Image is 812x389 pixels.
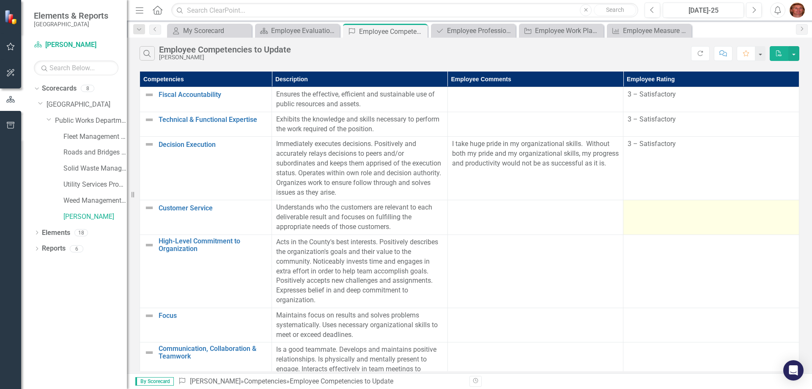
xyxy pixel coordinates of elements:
[447,235,623,308] td: Double-Click to Edit
[140,308,272,342] td: Double-Click to Edit Right Click for Context Menu
[159,312,267,320] a: Focus
[276,115,443,134] p: Exhibits the knowledge and skills necessary to perform the work required of the position.
[623,87,799,112] td: Double-Click to Edit
[47,100,127,110] a: [GEOGRAPHIC_DATA]
[183,25,250,36] div: My Scorecard
[628,140,676,148] span: 3 – Satisfactory
[159,116,267,124] a: Technical & Functional Expertise
[159,54,291,61] div: [PERSON_NAME]
[447,137,623,200] td: Double-Click to Edit
[606,6,624,13] span: Search
[594,4,636,16] button: Search
[144,311,154,321] img: Not Defined
[663,3,744,18] button: [DATE]-25
[257,25,337,36] a: Employee Evaluation Navigation
[42,228,70,238] a: Elements
[433,25,513,36] a: Employee Professional Development to Update
[171,3,638,18] input: Search ClearPoint...
[276,203,443,232] p: Understands who the customers are relevant to each deliverable result and focuses on fulfilling t...
[144,240,154,250] img: Not Defined
[144,348,154,358] img: Not Defined
[290,377,393,385] div: Employee Competencies to Update
[271,25,337,36] div: Employee Evaluation Navigation
[63,180,127,190] a: Utility Services Program
[144,139,154,149] img: Not Defined
[276,90,443,109] p: Ensures the effective, efficient and sustainable use of public resources and assets.
[140,112,272,137] td: Double-Click to Edit Right Click for Context Menu
[452,139,619,168] p: I take huge pride in my organizational skills. Without both my pride and my organizational skills...
[140,200,272,235] td: Double-Click to Edit Right Click for Context Menu
[447,112,623,137] td: Double-Click to Edit
[178,377,463,386] div: » »
[34,40,118,50] a: [PERSON_NAME]
[159,141,267,149] a: Decision Execution
[63,196,127,206] a: Weed Management Program
[63,164,127,174] a: Solid Waste Management Program
[42,84,77,94] a: Scorecards
[623,235,799,308] td: Double-Click to Edit
[244,377,286,385] a: Competencies
[63,212,127,222] a: [PERSON_NAME]
[34,21,108,28] small: [GEOGRAPHIC_DATA]
[447,200,623,235] td: Double-Click to Edit
[783,360,804,381] div: Open Intercom Messenger
[42,244,66,254] a: Reports
[159,237,267,252] a: High-Level Commitment to Organization
[4,10,19,25] img: ClearPoint Strategy
[81,85,94,92] div: 8
[135,377,174,386] span: By Scorecard
[70,245,83,252] div: 6
[447,25,513,36] div: Employee Professional Development to Update
[140,137,272,200] td: Double-Click to Edit Right Click for Context Menu
[447,87,623,112] td: Double-Click to Edit
[159,45,291,54] div: Employee Competencies to Update
[359,26,425,37] div: Employee Competencies to Update
[144,90,154,100] img: Not Defined
[276,237,443,305] p: Acts in the County's best interests. Positively describes the organization's goals and their valu...
[140,235,272,308] td: Double-Click to Edit Right Click for Context Menu
[55,116,127,126] a: Public Works Department
[74,229,88,236] div: 18
[276,311,443,340] p: Maintains focus on results and solves problems systematically. Uses necessary organizational skil...
[623,308,799,342] td: Double-Click to Edit
[521,25,601,36] a: Employee Work Plan Milestones to Update
[447,308,623,342] td: Double-Click to Edit
[159,91,267,99] a: Fiscal Accountability
[628,90,676,98] span: 3 – Satisfactory
[190,377,241,385] a: [PERSON_NAME]
[535,25,601,36] div: Employee Work Plan Milestones to Update
[144,115,154,125] img: Not Defined
[623,137,799,200] td: Double-Click to Edit
[628,115,676,123] span: 3 – Satisfactory
[34,11,108,21] span: Elements & Reports
[790,3,805,18] img: Janette Metroz
[623,25,689,36] div: Employee Measure Report to Update
[276,139,443,197] p: Immediately executes decisions. Positively and accurately relays decisions to peers and/or subord...
[623,200,799,235] td: Double-Click to Edit
[666,6,741,16] div: [DATE]-25
[623,112,799,137] td: Double-Click to Edit
[159,204,267,212] a: Customer Service
[63,148,127,157] a: Roads and Bridges Program
[609,25,689,36] a: Employee Measure Report to Update
[140,87,272,112] td: Double-Click to Edit Right Click for Context Menu
[63,132,127,142] a: Fleet Management Program
[34,61,118,75] input: Search Below...
[169,25,250,36] a: My Scorecard
[144,203,154,213] img: Not Defined
[159,345,267,360] a: Communication, Collaboration & Teamwork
